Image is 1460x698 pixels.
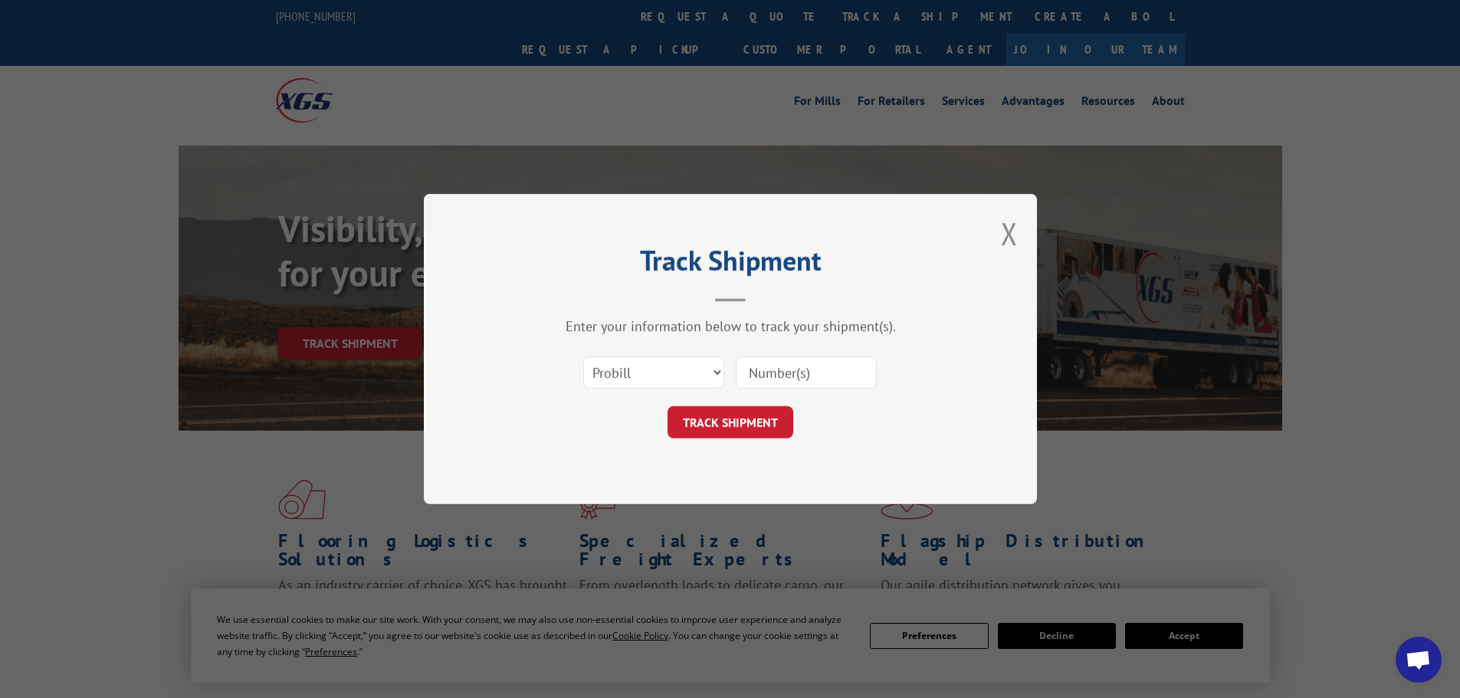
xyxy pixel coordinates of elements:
div: Open chat [1396,637,1442,683]
button: TRACK SHIPMENT [668,406,793,438]
input: Number(s) [736,356,877,388]
h2: Track Shipment [500,250,960,279]
button: Close modal [1001,213,1018,254]
div: Enter your information below to track your shipment(s). [500,317,960,335]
